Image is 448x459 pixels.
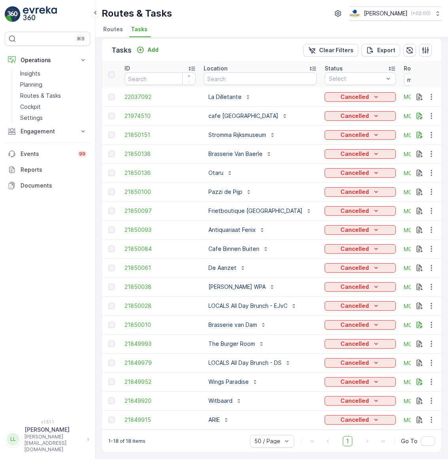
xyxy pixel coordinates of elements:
button: Cancelled [325,282,396,292]
span: Routes [103,25,123,33]
div: Toggle Row Selected [108,227,115,233]
p: Clear Filters [319,46,353,54]
div: Toggle Row Selected [108,132,115,138]
p: Cancelled [340,245,369,253]
p: Planning [20,81,42,89]
span: 21850097 [125,207,196,215]
a: 21850084 [125,245,196,253]
p: Engagement [21,127,74,135]
div: Toggle Row Selected [108,170,115,176]
button: LL[PERSON_NAME][PERSON_NAME][EMAIL_ADDRESS][DOMAIN_NAME] [5,426,90,453]
a: 21850028 [125,302,196,310]
div: Toggle Row Selected [108,265,115,271]
span: 21850038 [125,283,196,291]
div: Toggle Row Selected [108,322,115,328]
a: Reports [5,162,90,178]
p: Cancelled [340,283,369,291]
a: 21850093 [125,226,196,234]
button: Cafe Binnen Buiten [204,243,274,255]
button: Frietboutique [GEOGRAPHIC_DATA] [204,205,317,217]
span: Tasks [131,25,147,33]
button: Witbaard [204,395,247,407]
button: Engagement [5,123,90,139]
p: Otaru [208,169,223,177]
button: Clear Filters [303,44,358,57]
span: Go To [401,437,418,445]
img: basis-logo_rgb2x.png [349,9,361,18]
button: Operations [5,52,90,68]
p: [PERSON_NAME] [25,426,83,434]
button: Cancelled [325,396,396,406]
p: ⌘B [77,36,85,42]
p: Cancelled [340,378,369,386]
button: cafe [GEOGRAPHIC_DATA] [204,110,293,122]
p: Cancelled [340,131,369,139]
div: Toggle Row Selected [108,151,115,157]
a: 21849993 [125,340,196,348]
p: Cancelled [340,169,369,177]
p: 1-18 of 18 items [108,438,146,444]
p: Status [325,64,343,72]
span: 1 [343,436,352,446]
p: Cancelled [340,112,369,120]
a: 21850136 [125,169,196,177]
p: Cancelled [340,416,369,424]
div: Toggle Row Selected [108,246,115,252]
p: The Burger Room [208,340,255,348]
button: Otaru [204,167,238,179]
input: Search [125,72,196,85]
div: Toggle Row Selected [108,208,115,214]
img: logo_light-DOdMpM7g.png [23,6,57,22]
div: Toggle Row Selected [108,189,115,195]
p: Cancelled [340,207,369,215]
div: Toggle Row Selected [108,94,115,100]
p: Operations [21,56,74,64]
span: 21849920 [125,397,196,405]
p: 99 [79,151,85,157]
p: Reports [21,166,87,174]
button: Cancelled [325,415,396,425]
p: Add [147,46,159,54]
p: Cancelled [340,226,369,234]
p: Antiquariaat Fenix [208,226,256,234]
button: Cancelled [325,130,396,140]
a: Insights [17,68,90,79]
p: ID [125,64,130,72]
p: [PERSON_NAME][EMAIL_ADDRESS][DOMAIN_NAME] [25,434,83,453]
p: Cockpit [20,103,41,111]
button: Cancelled [325,339,396,349]
p: LOCALS All Day Brunch - DS [208,359,282,367]
a: 21850138 [125,150,196,158]
span: 21850151 [125,131,196,139]
p: Settings [20,114,43,122]
button: Cancelled [325,244,396,254]
span: 21850061 [125,264,196,272]
p: Cancelled [340,93,369,101]
p: Stromma Rijksmuseum [208,131,266,139]
p: [PERSON_NAME] [364,9,408,17]
a: 21850100 [125,188,196,196]
span: v 1.51.1 [5,419,90,424]
button: [PERSON_NAME](+02:00) [349,6,442,21]
span: 22037092 [125,93,196,101]
button: The Burger Room [204,338,269,350]
button: [PERSON_NAME] WPA [204,281,280,293]
a: Cockpit [17,101,90,112]
button: Cancelled [325,320,396,330]
p: Cancelled [340,264,369,272]
div: Toggle Row Selected [108,360,115,366]
a: Settings [17,112,90,123]
a: 21849979 [125,359,196,367]
div: Toggle Row Selected [108,113,115,119]
div: LL [7,433,19,446]
a: 21974510 [125,112,196,120]
input: Search [204,72,317,85]
p: La Dilletante [208,93,242,101]
button: Cancelled [325,206,396,216]
p: [PERSON_NAME] WPA [208,283,266,291]
p: Cafe Binnen Buiten [208,245,259,253]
